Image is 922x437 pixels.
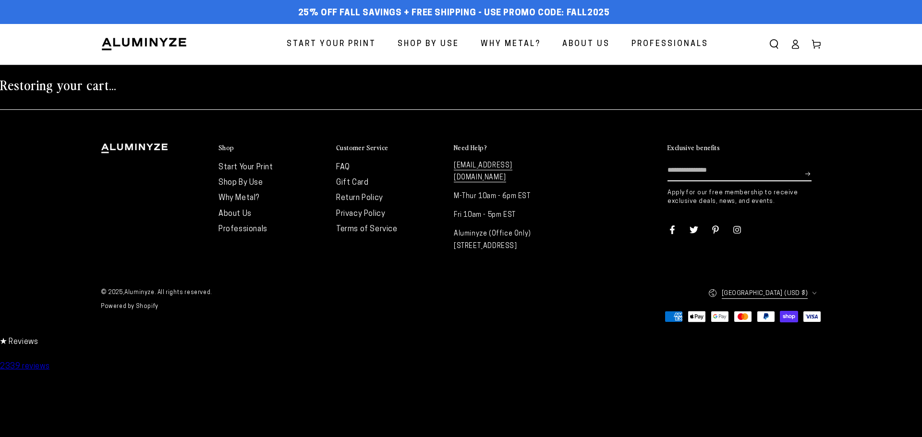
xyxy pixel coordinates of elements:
[708,283,821,304] button: [GEOGRAPHIC_DATA] (USD $)
[298,8,610,19] span: 25% off FALL Savings + Free Shipping - Use Promo Code: FALL2025
[336,210,385,218] a: Privacy Policy
[218,194,259,202] a: Why Metal?
[390,32,466,57] a: Shop By Use
[218,143,327,153] summary: Shop
[667,143,720,152] h2: Exclusive benefits
[218,164,273,171] a: Start Your Print
[398,37,459,51] span: Shop By Use
[481,37,541,51] span: Why Metal?
[336,164,350,171] a: FAQ
[764,34,785,55] summary: Search our site
[101,37,187,51] img: Aluminyze
[722,288,808,299] span: [GEOGRAPHIC_DATA] (USD $)
[805,160,812,189] button: Subscribe
[336,143,388,152] h2: Customer Service
[336,179,368,187] a: Gift Card
[473,32,548,57] a: Why Metal?
[101,304,158,309] a: Powered by Shopify
[454,190,562,202] p: M-Thur 10am - 6pm EST
[218,143,234,152] h2: Shop
[454,143,487,152] h2: Need Help?
[336,143,444,153] summary: Customer Service
[624,32,716,57] a: Professionals
[218,225,267,233] a: Professionals
[555,32,617,57] a: About Us
[336,225,398,233] a: Terms of Service
[279,32,383,57] a: Start Your Print
[287,37,376,51] span: Start Your Print
[124,290,154,295] a: Aluminyze
[454,143,562,153] summary: Need Help?
[454,228,562,252] p: Aluminyze (Office Only) [STREET_ADDRESS]
[454,162,512,182] a: [EMAIL_ADDRESS][DOMAIN_NAME]
[454,209,562,221] p: Fri 10am - 5pm EST
[631,37,708,51] span: Professionals
[218,179,263,187] a: Shop By Use
[336,194,383,202] a: Return Policy
[667,143,821,153] summary: Exclusive benefits
[218,210,252,218] a: About Us
[562,37,610,51] span: About Us
[667,189,821,206] p: Apply for our free membership to receive exclusive deals, news, and events.
[101,286,461,300] small: © 2025, . All rights reserved.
